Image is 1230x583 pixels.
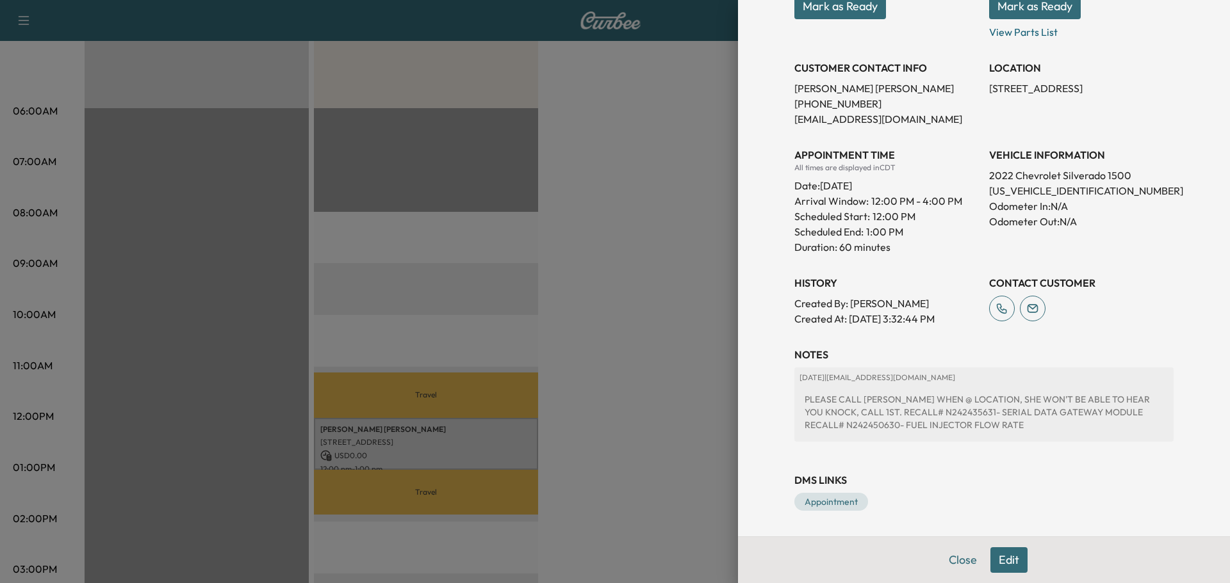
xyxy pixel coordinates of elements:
[794,173,979,193] div: Date: [DATE]
[794,311,979,326] p: Created At : [DATE] 3:32:44 PM
[871,193,962,209] span: 12:00 PM - 4:00 PM
[799,372,1168,383] p: [DATE] | [EMAIL_ADDRESS][DOMAIN_NAME]
[794,493,868,511] a: Appointment
[989,275,1174,291] h3: CONTACT CUSTOMER
[990,547,1028,573] button: Edit
[794,163,979,173] div: All times are displayed in CDT
[989,19,1174,40] p: View Parts List
[940,547,985,573] button: Close
[794,60,979,76] h3: CUSTOMER CONTACT INFO
[989,81,1174,96] p: [STREET_ADDRESS]
[989,183,1174,198] p: [US_VEHICLE_IDENTIFICATION_NUMBER]
[794,224,864,239] p: Scheduled End:
[794,147,979,163] h3: APPOINTMENT TIME
[989,147,1174,163] h3: VEHICLE INFORMATION
[794,472,1174,488] h3: DMS Links
[794,239,979,255] p: Duration: 60 minutes
[989,60,1174,76] h3: LOCATION
[989,198,1174,214] p: Odometer In: N/A
[794,209,870,224] p: Scheduled Start:
[794,111,979,127] p: [EMAIL_ADDRESS][DOMAIN_NAME]
[794,347,1174,362] h3: NOTES
[989,214,1174,229] p: Odometer Out: N/A
[794,296,979,311] p: Created By : [PERSON_NAME]
[866,224,903,239] p: 1:00 PM
[794,275,979,291] h3: History
[794,81,979,96] p: [PERSON_NAME] [PERSON_NAME]
[873,209,915,224] p: 12:00 PM
[799,388,1168,436] div: PLEASE CALL [PERSON_NAME] WHEN @ LOCATION, SHE WON'T BE ABLE TO HEAR YOU KNOCK, CALL 1ST. RECALL#...
[794,193,979,209] p: Arrival Window:
[989,168,1174,183] p: 2022 Chevrolet Silverado 1500
[794,96,979,111] p: [PHONE_NUMBER]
